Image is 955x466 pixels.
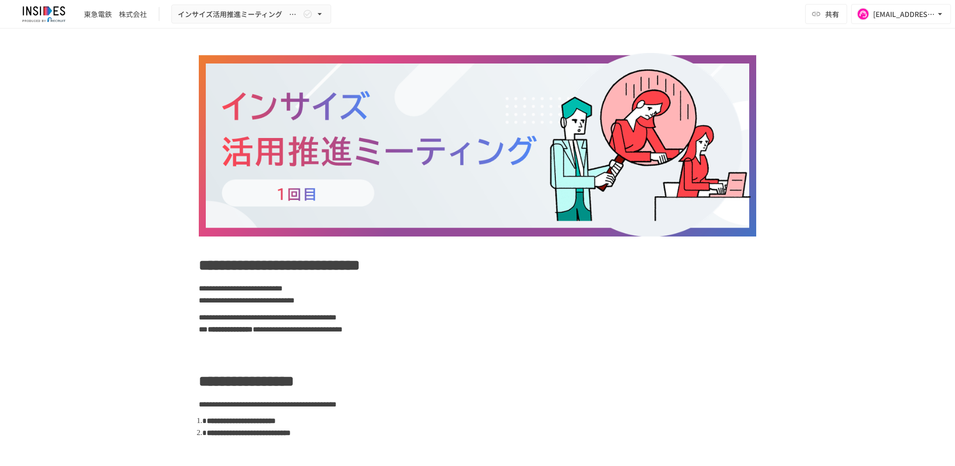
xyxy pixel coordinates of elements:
div: 東急電鉄 株式会社 [84,9,147,19]
button: 共有 [805,4,847,24]
div: [EMAIL_ADDRESS][DOMAIN_NAME] [873,8,935,20]
img: JmGSPSkPjKwBq77AtHmwC7bJguQHJlCRQfAXtnx4WuV [12,6,76,22]
button: インサイズ活用推進ミーティング ～1回目～ [171,4,331,24]
span: 共有 [825,8,839,19]
img: qfRHfZFm8a7ASaNhle0fjz45BnORTh7b5ErIF9ySDQ9 [199,53,756,236]
button: [EMAIL_ADDRESS][DOMAIN_NAME] [851,4,951,24]
span: インサイズ活用推進ミーティング ～1回目～ [178,8,301,20]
